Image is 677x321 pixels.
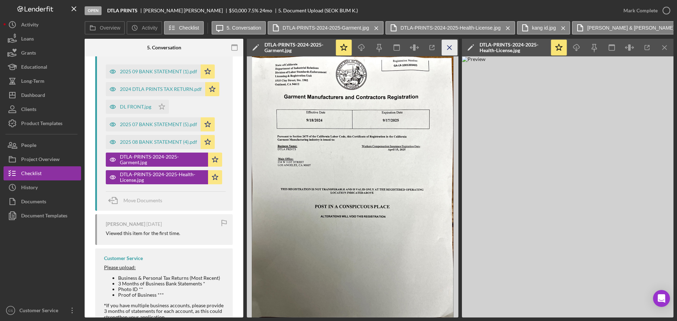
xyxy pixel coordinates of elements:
div: Customer Service [104,255,143,261]
label: Checklist [179,25,199,31]
label: kang id.jpg [532,25,556,31]
button: Grants [4,46,81,60]
button: Educational [4,60,81,74]
button: DTLA-PRINTS-2024-2025-Health-License.jpg [106,170,222,184]
div: Clients [21,102,36,118]
span: Move Documents [123,197,162,203]
div: DTLA-PRINTS-2024-2025-Health-License.jpg [120,172,205,183]
div: Loans [21,32,34,48]
button: 5. Conversation [212,21,266,35]
button: Overview [85,21,125,35]
button: Move Documents [106,192,169,209]
button: 2024 DTLA PRINTS TAX RETURN.pdf [106,82,219,96]
img: Preview [462,56,673,317]
div: People [21,138,36,154]
div: Open Intercom Messenger [653,290,670,307]
div: 7.5 % [248,8,258,13]
button: 2025 09 BANK STATEMENT (1).pdf [106,64,215,79]
button: Dashboard [4,88,81,102]
div: Activity [21,18,38,33]
label: Activity [142,25,157,31]
div: Open [85,6,102,15]
div: Dashboard [21,88,45,104]
div: DTLA-PRINTS-2024-2025-Garment.jpg [120,154,205,165]
button: DTLA-PRINTS-2024-2025-Health-License.jpg [385,21,515,35]
button: Activity [4,18,81,32]
button: CSCustomer Service [4,303,81,317]
button: Project Overview [4,152,81,166]
button: History [4,180,81,195]
div: Project Overview [21,152,60,168]
button: People [4,138,81,152]
div: DTLA-PRINTS-2024-2025-Garment.jpg [264,42,331,53]
b: DTLA PRINTS [107,8,138,13]
img: Preview [247,56,458,317]
div: Product Templates [21,116,62,132]
li: Photo ID ** [118,286,226,292]
div: 2025 09 BANK STATEMENT (1).pdf [120,69,197,74]
button: DTLA-PRINTS-2024-2025-Garment.jpg [268,21,384,35]
div: 2024 DTLA PRINTS TAX RETURN.pdf [120,86,202,92]
label: DTLA-PRINTS-2024-2025-Health-License.jpg [401,25,501,31]
div: Mark Complete [623,4,658,18]
div: Long-Term [21,74,44,90]
div: Customer Service [18,303,63,319]
label: DTLA-PRINTS-2024-2025-Garment.jpg [283,25,369,31]
button: 2025 07 BANK STATEMENT (5).pdf [106,117,215,131]
time: 2025-10-06 17:45 [146,221,162,227]
button: Checklist [4,166,81,180]
div: 5. Document Upload (SEOK BUM K.) [278,8,358,13]
div: 24 mo [260,8,272,13]
button: Product Templates [4,116,81,130]
button: 2025 08 BANK STATEMENT (4).pdf [106,135,215,149]
button: Mark Complete [616,4,673,18]
button: Loans [4,32,81,46]
button: Long-Term [4,74,81,88]
div: [PERSON_NAME] [106,221,145,227]
div: Document Templates [21,209,67,224]
li: Proof of Business *** [118,292,226,298]
div: DL FRONT.jpg [120,104,151,110]
div: Viewed this item for the first time. [106,230,180,236]
label: 5. Conversation [227,25,261,31]
div: 5. Conversation [147,45,181,50]
button: Activity [127,21,162,35]
text: CS [8,309,13,313]
button: Checklist [164,21,204,35]
button: DL FRONT.jpg [106,100,169,114]
button: Clients [4,102,81,116]
li: 3 Months of Business Bank Statements * [118,281,226,286]
div: 2025 08 BANK STATEMENT (4).pdf [120,139,197,145]
div: Documents [21,195,46,210]
div: [PERSON_NAME] [PERSON_NAME] [144,8,229,13]
span: $50,000 [229,7,247,13]
span: Please upload: [104,264,136,270]
div: History [21,180,38,196]
div: Checklist [21,166,42,182]
button: Documents [4,195,81,209]
button: kang id.jpg [517,21,571,35]
div: Grants [21,46,36,62]
li: Business & Personal Tax Returns (Most Recent) [118,275,226,281]
div: 2025 07 BANK STATEMENT (5).pdf [120,122,197,127]
label: Overview [100,25,120,31]
div: Educational [21,60,47,76]
button: DTLA-PRINTS-2024-2025-Garment.jpg [106,153,222,167]
div: DTLA-PRINTS-2024-2025-Health-License.jpg [480,42,547,53]
button: Document Templates [4,209,81,223]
